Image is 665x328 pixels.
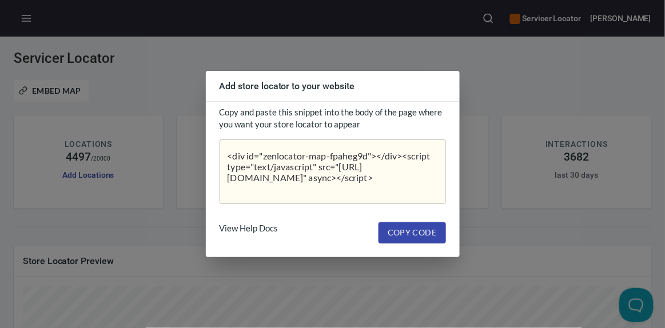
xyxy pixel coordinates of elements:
[215,102,451,135] div: Copy and paste this snippet into the body of the page where you want your store locator to appear
[220,222,278,243] a: View Help Docs
[388,226,437,240] span: Copy Code
[379,222,446,243] button: Copy Code
[228,150,438,194] textarea: <div id="zenlocator-map-fpaheg9d"></div><script type="text/javascript" src="[URL][DOMAIN_NAME]" a...
[220,80,446,92] h5: Add store locator to your website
